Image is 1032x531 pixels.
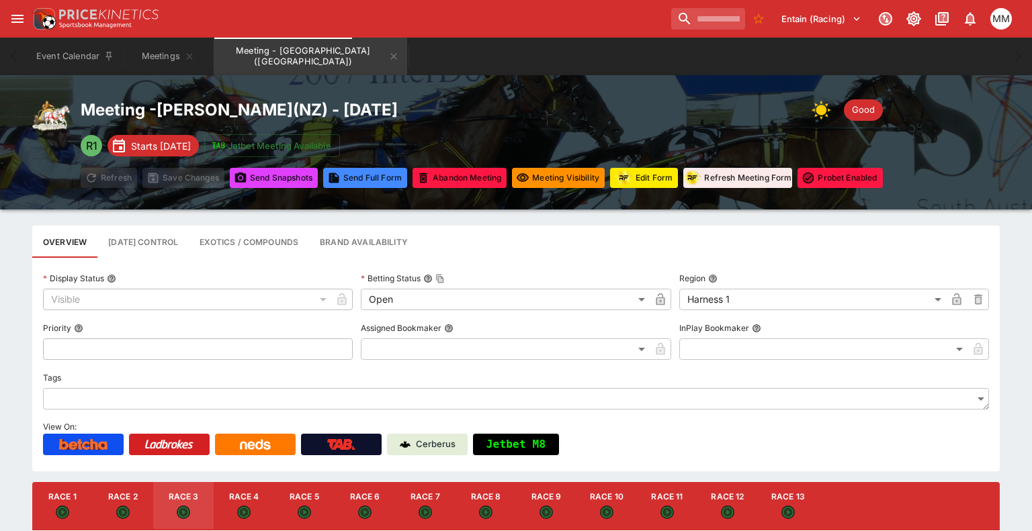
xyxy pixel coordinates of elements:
button: Race 13 [758,482,818,530]
button: Race 9 [516,482,576,530]
img: Ladbrokes [144,439,193,450]
svg: Open [540,505,553,519]
button: Configure each race specific details at once [97,226,189,258]
img: Betcha [59,439,107,450]
img: PriceKinetics [59,9,159,19]
svg: Open [116,505,130,519]
p: Tags [43,372,61,383]
button: Copy To Clipboard [435,274,445,283]
button: Assigned Bookmaker [444,324,454,333]
p: Assigned Bookmaker [361,322,441,334]
button: Race 10 [576,482,637,530]
span: View On: [43,422,77,432]
button: Mark all events in meeting as closed and abandoned. [413,168,507,188]
h2: Meeting - [PERSON_NAME] ( NZ ) - [DATE] [81,99,398,120]
svg: Open [358,505,372,519]
img: Cerberus [400,439,411,450]
button: Set all events in meeting to specified visibility [512,168,605,188]
button: Race 1 [32,482,93,530]
div: racingform [614,168,633,187]
div: Harness 1 [679,289,946,310]
p: InPlay Bookmaker [679,322,749,334]
svg: Open [237,505,251,519]
button: Toggle ProBet for every event in this meeting [798,168,882,188]
p: Cerberus [416,438,456,451]
button: Documentation [930,7,954,31]
button: Race 2 [93,482,153,530]
button: Race 4 [214,482,274,530]
span: Good [844,103,883,117]
button: Send Snapshots [230,168,318,188]
button: Display Status [107,274,116,283]
button: open drawer [5,7,30,31]
img: Sportsbook Management [59,22,132,28]
button: Region [708,274,718,283]
img: racingform.png [683,169,701,186]
button: Select Tenant [773,8,869,30]
div: Visible [43,289,331,310]
svg: Open [600,505,613,519]
div: Weather: null [812,97,838,124]
button: Jetbet M8 [473,434,559,455]
button: Michela Marris [986,4,1016,34]
button: Update RacingForm for all races in this meeting [610,168,678,188]
button: Race 12 [697,482,758,530]
button: Race 6 [335,482,395,530]
p: Priority [43,322,71,334]
img: jetbet-logo.svg [212,139,225,152]
button: Race 5 [274,482,335,530]
button: Race 7 [395,482,456,530]
button: Jetbet Meeting Available [204,134,340,157]
img: Neds [240,439,270,450]
button: Configure brand availability for the meeting [309,226,419,258]
svg: Open [479,505,492,519]
svg: Open [419,505,432,519]
div: racingform [683,168,701,187]
div: Michela Marris [990,8,1012,30]
div: Open [361,289,649,310]
p: Betting Status [361,273,421,284]
svg: Open [177,505,190,519]
button: Betting StatusCopy To Clipboard [423,274,433,283]
svg: Open [56,505,69,519]
input: search [671,8,745,30]
button: Meetings [125,38,211,75]
button: View and edit meeting dividends and compounds. [189,226,309,258]
button: Send Full Form [323,168,407,188]
img: PriceKinetics Logo [30,5,56,32]
button: Event Calendar [28,38,122,75]
button: Notifications [958,7,982,31]
svg: Open [298,505,311,519]
button: Race 11 [637,482,697,530]
img: harness_racing.png [32,97,70,134]
img: sun.png [812,97,838,124]
button: Race 8 [456,482,516,530]
div: Track Condition: Good [844,99,883,121]
p: Starts [DATE] [131,139,191,153]
svg: Open [721,505,734,519]
button: Base meeting details [32,226,97,258]
button: Priority [74,324,83,333]
button: Toggle light/dark mode [902,7,926,31]
button: No Bookmarks [748,8,769,30]
button: Refresh Meeting Form [683,168,792,188]
svg: Open [660,505,674,519]
img: racingform.png [614,169,633,186]
button: Connected to PK [873,7,898,31]
a: Cerberus [387,434,468,455]
button: Race 3 [153,482,214,530]
button: Meeting - Addington (NZ) [214,38,407,75]
svg: Open [781,505,795,519]
img: TabNZ [327,439,355,450]
button: InPlay Bookmaker [752,324,761,333]
p: Region [679,273,705,284]
p: Display Status [43,273,104,284]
